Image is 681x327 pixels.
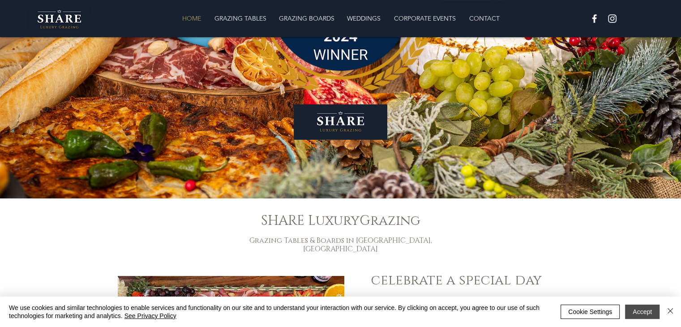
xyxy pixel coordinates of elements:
[274,9,339,27] p: GRAZING BOARDS
[360,212,420,230] span: Grazing
[390,9,460,27] p: CORPORATE EVENTS
[639,285,681,327] iframe: Wix Chat
[625,305,660,319] button: Accept
[343,9,385,27] p: WEDDINGS
[387,9,463,27] a: CORPORATE EVENTS
[208,9,272,27] a: GRAZING TABLES
[607,13,618,24] img: White Instagram Icon
[249,236,341,245] span: Grazing Tables & Board
[122,9,560,27] nav: Site
[465,9,504,27] p: CONTACT
[334,212,360,230] span: ury
[665,305,676,316] img: Close
[561,305,620,319] button: Cookie Settings
[303,236,432,254] span: s in [GEOGRAPHIC_DATA], [GEOGRAPHIC_DATA]
[210,9,271,27] p: GRAZING TABLES
[175,9,208,27] a: HOME
[340,9,387,27] a: WEDDINGS
[124,312,176,319] a: See Privacy Policy
[665,304,676,320] button: Close
[589,13,600,24] img: White Facebook Icon
[272,9,340,27] a: GRAZING BOARDS
[463,9,506,27] a: CONTACT
[261,212,334,230] span: SHARE Lux
[355,271,558,290] h2: celebrate a special day
[178,9,206,27] p: HOME
[27,6,92,31] img: Share Luxury Grazing Logo.png
[394,295,516,304] span: OUR LUXURY GRAZING BOARD
[9,304,547,320] span: We use cookies and similar technologies to enable services and functionality on our site and to u...
[589,13,618,24] ul: Social Bar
